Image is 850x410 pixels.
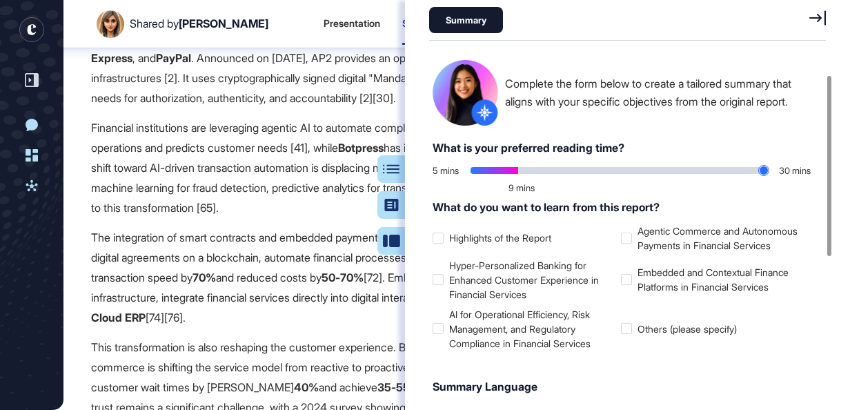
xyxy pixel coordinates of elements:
b: PayPal [156,51,191,65]
label: AI for Operational Efficiency, Risk Management, and Regulatory Compliance in Financial Services [433,307,615,351]
b: 50-70% [322,271,364,284]
div: entrapeer-logo [19,17,44,42]
img: reese-medium-with-bg.png [433,60,498,126]
p: A key development is , created in collaboration with over 60 organizations including , , and . An... [91,28,822,108]
div: Presentation [324,18,380,30]
p: Financial institutions are leveraging agentic AI to automate complex processes. For instance, pla... [91,118,822,217]
b: Botpress [338,141,384,155]
div: Summary [429,7,503,33]
div: 9 mins [508,182,535,195]
b: 40% [294,380,319,394]
b: Oracle Fusion Cloud ERP [91,291,810,324]
label: Hyper-Personalized Banking for Enhanced Customer Experience in Financial Services [433,258,615,302]
label: Agentic Commerce and Autonomous Payments in Financial Services [621,224,804,253]
p: The integration of smart contracts and embedded payments further enhances autonomous transactions... [91,228,822,327]
div: Shared by [130,17,268,30]
b: 70% [192,271,216,284]
div: What is your preferred reading time? [433,139,813,156]
div: 5 mins [433,164,460,178]
div: Complete the form below to create a tailored summary that aligns with your specific objectives fr... [505,75,813,110]
div: 30 mins [779,164,813,178]
div: Summary Language [433,378,813,395]
div: Summary [402,18,445,30]
span: [PERSON_NAME] [179,17,268,30]
label: Highlights of the Report [433,231,615,245]
label: Embedded and Contextual Finance Platforms in Financial Services [621,265,804,294]
label: Others (please specify) [621,322,804,336]
b: 35-55% faster resolution times [377,380,539,394]
img: User Image [97,10,124,38]
div: What do you want to learn from this report? [433,199,813,215]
